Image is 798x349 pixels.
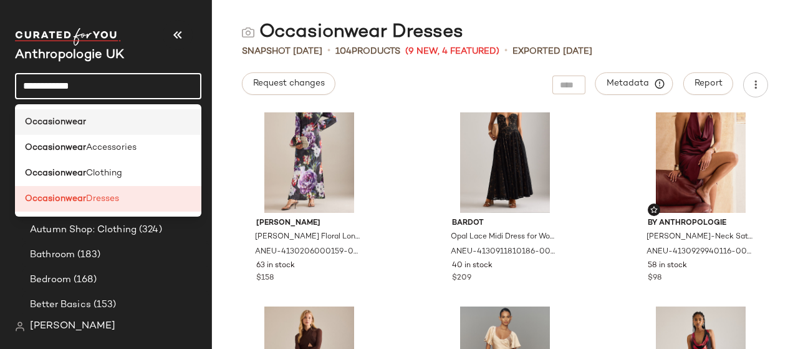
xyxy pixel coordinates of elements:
button: Metadata [595,72,673,95]
img: cfy_white_logo.C9jOOHJF.svg [15,28,121,46]
b: Occasionwear [25,192,86,205]
img: svg%3e [650,206,658,214]
b: Occasionwear [25,141,86,154]
span: ANEU-4130911810186-000-001 [451,247,557,258]
b: Occasionwear [25,116,86,129]
span: $98 [648,273,661,284]
button: Request changes [242,72,335,95]
p: Exported [DATE] [512,45,592,58]
span: • [504,44,507,59]
span: [PERSON_NAME]-Neck Satin Mini Dress for Women in Purple, Viscose, Size Uk 6 by Anthropologie [647,232,752,243]
span: Request changes [252,79,325,89]
span: • [327,44,330,59]
span: Bedroom [30,273,71,287]
span: Accessories [86,141,137,154]
span: (183) [75,248,100,262]
span: [PERSON_NAME] Floral Long-Sleeve Maxi Dress for Women, Viscose, Size Uk 10 by [PERSON_NAME] at An... [255,232,361,243]
span: 104 [335,47,352,56]
span: (153) [91,298,117,312]
span: Metadata [606,78,663,89]
span: $209 [452,273,471,284]
b: Occasionwear [25,167,86,180]
span: Current Company Name [15,49,124,62]
button: Report [683,72,733,95]
span: [PERSON_NAME] [256,218,362,229]
span: $158 [256,273,274,284]
span: By Anthropologie [648,218,754,229]
span: ANEU-4130929940116-000-061 [647,247,752,258]
span: (9 New, 4 Featured) [405,45,499,58]
span: 40 in stock [452,260,493,272]
span: [PERSON_NAME] [30,319,115,334]
span: Autumn Shop: Clothing [30,223,137,237]
span: Bardot [452,218,558,229]
div: Products [335,45,400,58]
img: svg%3e [242,26,254,39]
span: 58 in stock [648,260,687,272]
div: Occasionwear Dresses [242,20,463,45]
span: (324) [137,223,162,237]
span: 63 in stock [256,260,295,272]
span: Bathroom [30,248,75,262]
img: svg%3e [15,322,25,332]
span: Snapshot [DATE] [242,45,322,58]
span: Report [694,79,723,89]
span: Better Basics [30,298,91,312]
span: ANEU-4130206000159-000-009 [255,247,361,258]
span: Clothing [86,167,122,180]
span: Opal Lace Midi Dress for Women in Black, Cotton/Polyamide/Viscose, Size Uk 12 by Bardot at Anthro... [451,232,557,243]
span: (168) [71,273,97,287]
span: Dresses [86,192,119,205]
